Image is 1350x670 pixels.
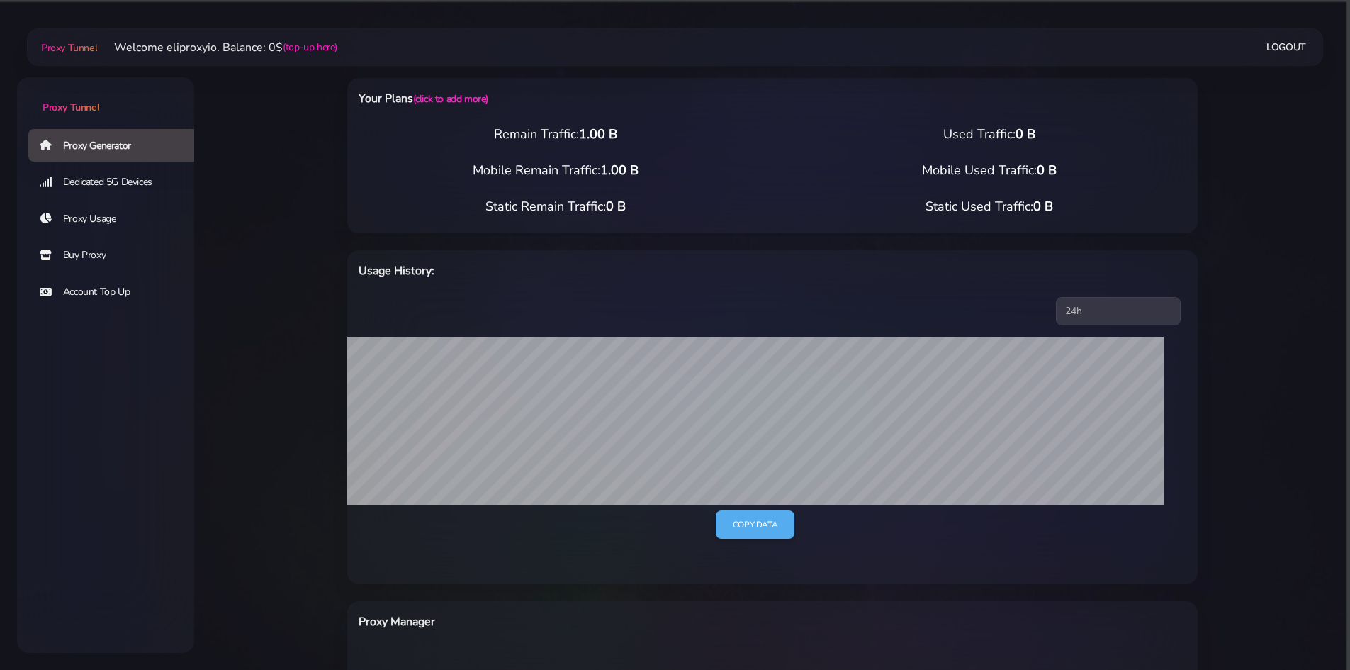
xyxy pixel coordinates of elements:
a: Logout [1266,34,1306,60]
span: Proxy Tunnel [41,41,97,55]
h6: Proxy Manager [359,613,834,631]
span: 1.00 B [600,162,639,179]
div: Static Used Traffic: [772,197,1206,216]
a: Buy Proxy [28,239,206,272]
span: 0 B [1033,198,1053,215]
a: Proxy Tunnel [38,36,97,59]
div: Used Traffic: [772,125,1206,144]
span: 0 B [606,198,626,215]
a: Account Top Up [28,276,206,308]
div: Mobile Used Traffic: [772,161,1206,180]
iframe: Webchat Widget [1269,588,1332,652]
a: Proxy Usage [28,203,206,235]
div: Mobile Remain Traffic: [339,161,772,180]
div: Static Remain Traffic: [339,197,772,216]
a: (top-up here) [283,40,337,55]
a: (click to add more) [413,92,488,106]
span: Proxy Tunnel [43,101,99,114]
h6: Usage History: [359,262,834,280]
a: Copy data [716,510,794,540]
div: Remain Traffic: [339,125,772,144]
span: 0 B [1016,125,1035,143]
h6: Your Plans [359,89,834,108]
a: Proxy Tunnel [17,77,194,115]
a: Proxy Generator [28,129,206,162]
a: Dedicated 5G Devices [28,166,206,199]
li: Welcome eliproxyio. Balance: 0$ [97,39,337,56]
span: 0 B [1037,162,1057,179]
span: 1.00 B [579,125,617,143]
